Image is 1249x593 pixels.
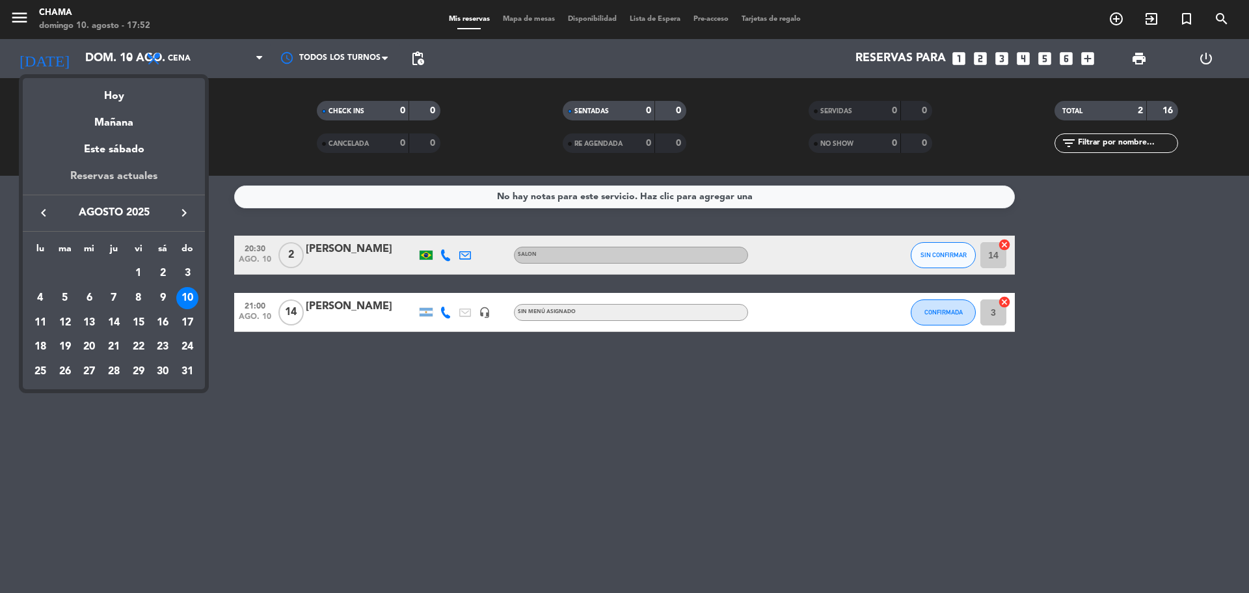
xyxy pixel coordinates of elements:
i: keyboard_arrow_left [36,205,51,221]
div: 13 [78,312,100,334]
td: 29 de agosto de 2025 [126,359,151,384]
td: 25 de agosto de 2025 [28,359,53,384]
td: 13 de agosto de 2025 [77,310,101,335]
div: 1 [128,262,150,284]
span: agosto 2025 [55,204,172,221]
div: 31 [176,361,198,383]
div: 6 [78,287,100,309]
td: 28 de agosto de 2025 [101,359,126,384]
i: keyboard_arrow_right [176,205,192,221]
div: 10 [176,287,198,309]
div: 9 [152,287,174,309]
div: 22 [128,336,150,358]
td: 27 de agosto de 2025 [77,359,101,384]
td: 20 de agosto de 2025 [77,335,101,359]
th: martes [53,241,77,262]
div: 28 [103,361,125,383]
th: jueves [101,241,126,262]
td: 15 de agosto de 2025 [126,310,151,335]
div: 7 [103,287,125,309]
div: Reservas actuales [23,168,205,195]
div: 25 [29,361,51,383]
div: 14 [103,312,125,334]
td: 14 de agosto de 2025 [101,310,126,335]
div: 8 [128,287,150,309]
td: 11 de agosto de 2025 [28,310,53,335]
div: 24 [176,336,198,358]
td: 6 de agosto de 2025 [77,286,101,310]
div: Este sábado [23,131,205,168]
div: 23 [152,336,174,358]
td: 3 de agosto de 2025 [175,261,200,286]
div: 5 [54,287,76,309]
td: AGO. [28,261,126,286]
td: 18 de agosto de 2025 [28,335,53,359]
div: 21 [103,336,125,358]
td: 9 de agosto de 2025 [151,286,176,310]
div: 29 [128,361,150,383]
th: viernes [126,241,151,262]
div: 27 [78,361,100,383]
td: 16 de agosto de 2025 [151,310,176,335]
td: 26 de agosto de 2025 [53,359,77,384]
td: 1 de agosto de 2025 [126,261,151,286]
div: 11 [29,312,51,334]
div: 19 [54,336,76,358]
th: lunes [28,241,53,262]
td: 30 de agosto de 2025 [151,359,176,384]
td: 22 de agosto de 2025 [126,335,151,359]
td: 17 de agosto de 2025 [175,310,200,335]
td: 2 de agosto de 2025 [151,261,176,286]
div: 2 [152,262,174,284]
div: 17 [176,312,198,334]
div: 4 [29,287,51,309]
td: 12 de agosto de 2025 [53,310,77,335]
div: 12 [54,312,76,334]
td: 21 de agosto de 2025 [101,335,126,359]
div: 3 [176,262,198,284]
div: 26 [54,361,76,383]
td: 7 de agosto de 2025 [101,286,126,310]
button: keyboard_arrow_left [32,204,55,221]
td: 8 de agosto de 2025 [126,286,151,310]
td: 5 de agosto de 2025 [53,286,77,310]
div: 20 [78,336,100,358]
button: keyboard_arrow_right [172,204,196,221]
div: Hoy [23,78,205,105]
div: 18 [29,336,51,358]
td: 24 de agosto de 2025 [175,335,200,359]
th: miércoles [77,241,101,262]
th: domingo [175,241,200,262]
div: 16 [152,312,174,334]
td: 4 de agosto de 2025 [28,286,53,310]
th: sábado [151,241,176,262]
td: 10 de agosto de 2025 [175,286,200,310]
td: 23 de agosto de 2025 [151,335,176,359]
td: 31 de agosto de 2025 [175,359,200,384]
div: 15 [128,312,150,334]
td: 19 de agosto de 2025 [53,335,77,359]
div: Mañana [23,105,205,131]
div: 30 [152,361,174,383]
